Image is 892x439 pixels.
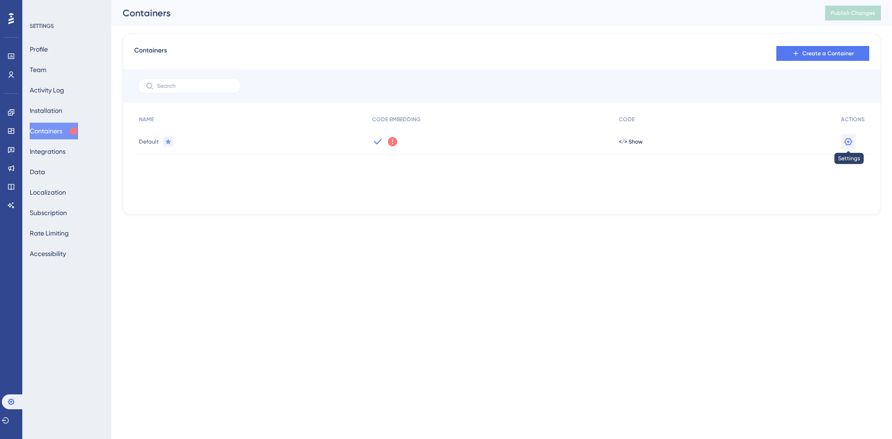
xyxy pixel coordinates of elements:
input: Search [157,83,232,89]
button: Subscription [30,204,67,221]
span: Create a Container [802,50,854,57]
button: Data [30,164,45,180]
span: Default [139,138,159,145]
button: Integrations [30,143,66,160]
button: Profile [30,41,48,58]
div: SETTINGS [30,22,105,30]
button: Accessibility [30,245,66,262]
span: NAME [139,116,154,123]
span: ACTIONS [841,116,865,123]
span: CODE [619,116,635,123]
button: Create a Container [776,46,869,61]
span: CODE EMBEDDING [372,116,420,123]
button: Publish Changes [825,6,881,20]
button: </> Show [619,138,643,145]
button: Team [30,61,46,78]
button: Installation [30,102,62,119]
button: Containers [30,123,78,139]
button: Localization [30,184,66,201]
button: Activity Log [30,82,64,98]
span: Containers [134,45,167,62]
div: Containers [123,7,802,20]
span: Publish Changes [831,9,875,17]
button: Rate Limiting [30,225,69,242]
